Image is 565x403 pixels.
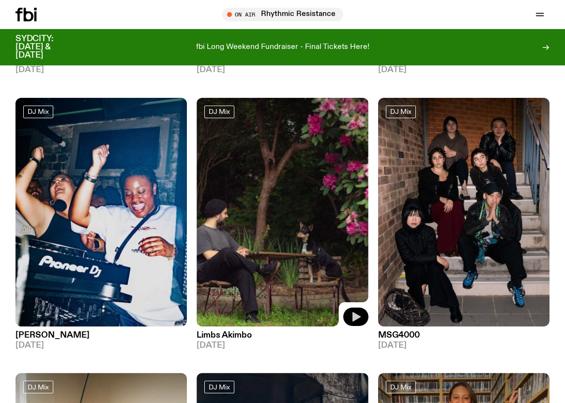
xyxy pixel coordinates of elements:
[15,66,187,74] span: [DATE]
[204,106,234,118] a: DJ Mix
[390,108,412,115] span: DJ Mix
[204,381,234,393] a: DJ Mix
[378,66,550,74] span: [DATE]
[197,331,368,340] h3: Limbs Akimbo
[15,331,187,340] h3: [PERSON_NAME]
[23,381,53,393] a: DJ Mix
[15,326,187,350] a: [PERSON_NAME][DATE]
[197,66,368,74] span: [DATE]
[378,341,550,350] span: [DATE]
[196,43,369,52] p: fbi Long Weekend Fundraiser - Final Tickets Here!
[386,381,416,393] a: DJ Mix
[23,106,53,118] a: DJ Mix
[15,341,187,350] span: [DATE]
[197,98,368,326] img: Jackson sits at an outdoor table, legs crossed and gazing at a black and brown dog also sitting a...
[28,108,49,115] span: DJ Mix
[197,326,368,350] a: Limbs Akimbo[DATE]
[390,384,412,391] span: DJ Mix
[378,326,550,350] a: MSG4000[DATE]
[15,35,77,60] h3: SYDCITY: [DATE] & [DATE]
[386,106,416,118] a: DJ Mix
[28,384,49,391] span: DJ Mix
[378,331,550,340] h3: MSG4000
[209,384,230,391] span: DJ Mix
[209,108,230,115] span: DJ Mix
[197,341,368,350] span: [DATE]
[222,8,343,21] button: On AirRhythmic Resistance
